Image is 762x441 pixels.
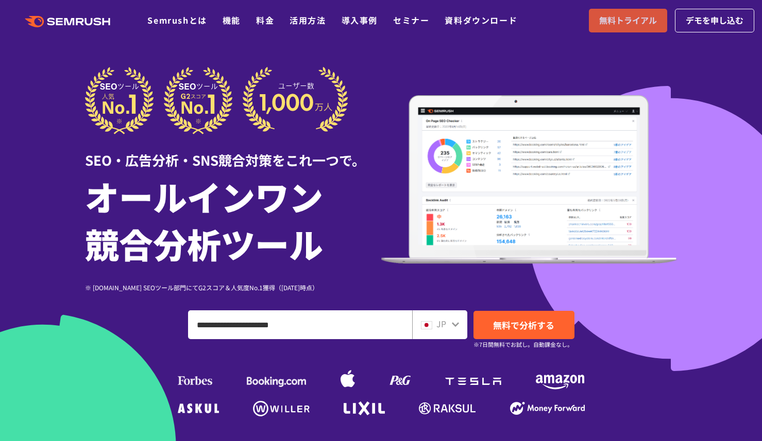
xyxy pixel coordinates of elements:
span: デモを申し込む [686,14,743,27]
span: 無料で分析する [493,319,554,331]
a: 導入事例 [342,14,378,26]
div: SEO・広告分析・SNS競合対策をこれ一つで。 [85,134,381,170]
a: 機能 [223,14,241,26]
small: ※7日間無料でお試し。自動課金なし。 [473,340,573,349]
h1: オールインワン 競合分析ツール [85,172,381,267]
div: ※ [DOMAIN_NAME] SEOツール部門にてG2スコア＆人気度No.1獲得（[DATE]時点） [85,283,381,292]
a: 料金 [256,14,274,26]
span: JP [436,317,446,330]
span: 無料トライアル [599,14,657,27]
a: Semrushとは [147,14,207,26]
a: 活用方法 [290,14,326,26]
a: 無料で分析する [473,311,574,339]
a: 資料ダウンロード [445,14,517,26]
input: ドメイン、キーワードまたはURLを入力してください [189,311,412,339]
a: 無料トライアル [589,9,667,32]
a: セミナー [393,14,429,26]
a: デモを申し込む [675,9,754,32]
